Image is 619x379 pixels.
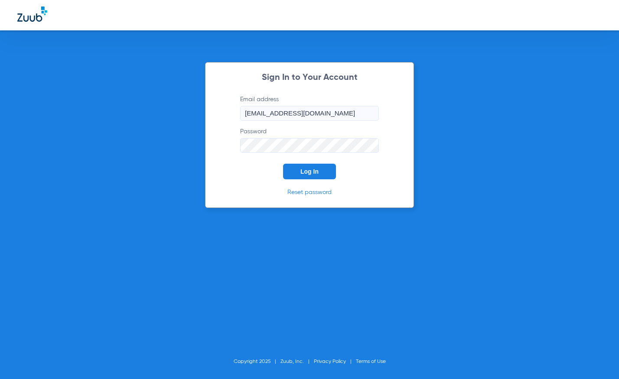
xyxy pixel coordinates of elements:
[280,357,314,366] li: Zuub, Inc.
[576,337,619,379] iframe: Chat Widget
[356,359,386,364] a: Terms of Use
[314,359,346,364] a: Privacy Policy
[287,189,332,195] a: Reset password
[17,7,47,22] img: Zuub Logo
[234,357,280,366] li: Copyright 2025
[240,95,379,121] label: Email address
[227,73,392,82] h2: Sign In to Your Account
[300,168,319,175] span: Log In
[240,138,379,153] input: Password
[283,164,336,179] button: Log In
[240,127,379,153] label: Password
[240,106,379,121] input: Email address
